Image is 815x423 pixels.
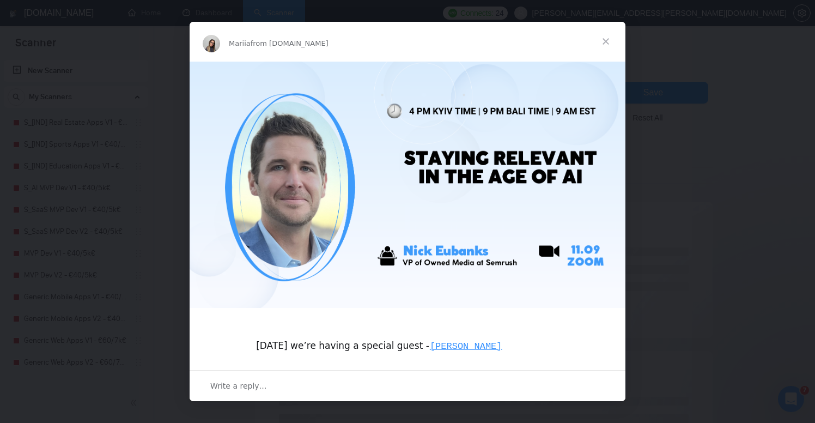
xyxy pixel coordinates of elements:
a: [PERSON_NAME] [429,340,503,351]
span: Close [586,22,625,61]
div: Open conversation and reply [190,370,625,401]
span: from [DOMAIN_NAME] [251,39,329,47]
code: [PERSON_NAME] [429,341,503,352]
span: Mariia [229,39,251,47]
span: Write a reply… [210,379,267,393]
div: [DATE] we’re having a special guest - [256,327,559,353]
img: Profile image for Mariia [203,35,220,52]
